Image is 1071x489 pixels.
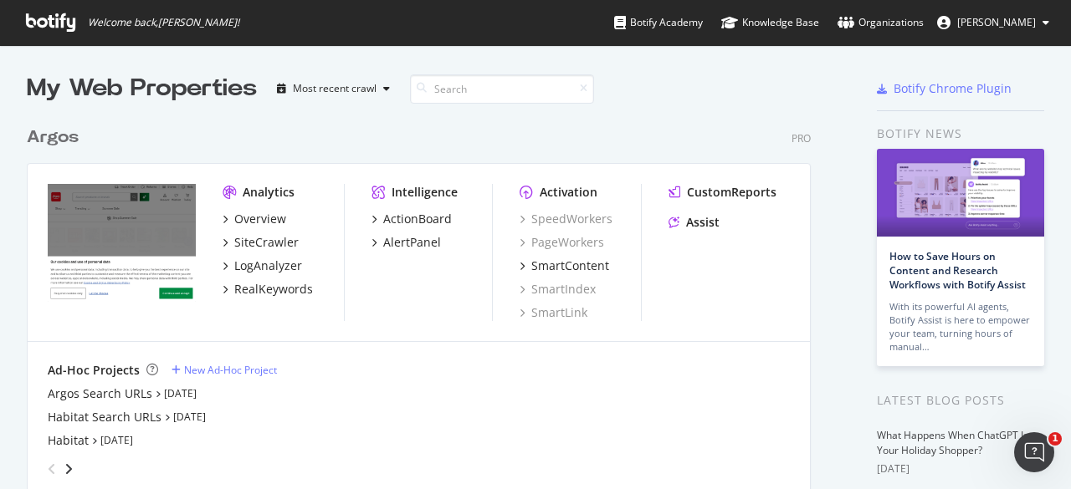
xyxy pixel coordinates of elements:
[223,234,299,251] a: SiteCrawler
[172,363,277,377] a: New Ad-Hoc Project
[520,257,609,274] a: SmartContent
[1048,432,1062,446] span: 1
[889,300,1032,354] div: With its powerful AI agents, Botify Assist is here to empower your team, turning hours of manual…
[687,184,776,201] div: CustomReports
[88,16,239,29] span: Welcome back, [PERSON_NAME] !
[184,363,277,377] div: New Ad-Hoc Project
[234,234,299,251] div: SiteCrawler
[957,15,1036,29] span: Abhishek Hatle
[721,14,819,31] div: Knowledge Base
[173,410,206,424] a: [DATE]
[520,281,596,298] a: SmartIndex
[27,125,79,150] div: Argos
[531,257,609,274] div: SmartContent
[894,80,1012,97] div: Botify Chrome Plugin
[243,184,295,201] div: Analytics
[27,72,257,105] div: My Web Properties
[48,362,140,379] div: Ad-Hoc Projects
[792,131,811,145] div: Pro
[234,257,302,274] div: LogAnalyzer
[223,211,286,227] a: Overview
[877,80,1012,97] a: Botify Chrome Plugin
[520,211,612,227] a: SpeedWorkers
[372,234,441,251] a: AlertPanel
[63,461,74,477] div: angle-right
[614,14,703,31] div: Botify Academy
[686,214,720,231] div: Assist
[392,184,458,201] div: Intelligence
[383,234,441,251] div: AlertPanel
[164,386,197,400] a: [DATE]
[372,211,452,227] a: ActionBoard
[100,433,133,447] a: [DATE]
[48,184,196,303] img: www.argos.co.uk
[234,211,286,227] div: Overview
[293,84,377,94] div: Most recent crawl
[270,75,397,102] button: Most recent crawl
[540,184,597,201] div: Activation
[924,9,1063,36] button: [PERSON_NAME]
[223,257,302,274] a: LogAnalyzer
[877,428,1028,457] a: What Happens When ChatGPT Is Your Holiday Shopper?
[669,184,776,201] a: CustomReports
[520,304,587,321] a: SmartLink
[41,456,63,482] div: angle-left
[877,125,1044,143] div: Botify news
[877,391,1044,410] div: Latest Blog Posts
[838,14,924,31] div: Organizations
[669,214,720,231] a: Assist
[383,211,452,227] div: ActionBoard
[48,409,161,425] a: Habitat Search URLs
[877,149,1044,237] img: How to Save Hours on Content and Research Workflows with Botify Assist
[48,385,152,402] a: Argos Search URLs
[27,125,85,150] a: Argos
[1014,432,1054,472] iframe: Intercom live chat
[234,281,313,298] div: RealKeywords
[877,461,1044,476] div: [DATE]
[889,249,1026,292] a: How to Save Hours on Content and Research Workflows with Botify Assist
[520,234,604,251] a: PageWorkers
[410,74,594,104] input: Search
[48,432,89,449] a: Habitat
[223,281,313,298] a: RealKeywords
